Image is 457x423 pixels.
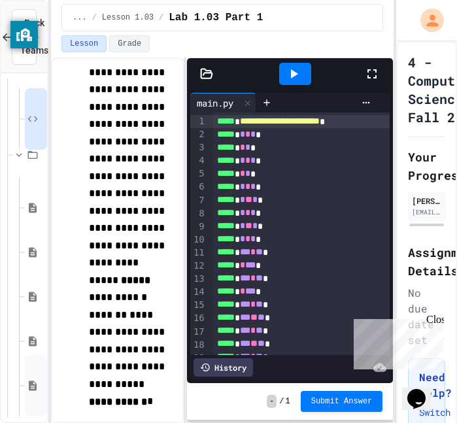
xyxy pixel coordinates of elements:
div: main.py [190,93,256,112]
span: - [267,395,277,408]
div: 7 [190,194,207,207]
div: main.py [190,96,240,110]
div: 4 [190,154,207,167]
div: My Account [407,5,447,35]
div: 16 [190,312,207,325]
div: 8 [190,207,207,220]
span: Lab 1.03 Part 1 [169,10,263,25]
div: 11 [190,246,207,260]
iframe: chat widget [402,371,444,410]
div: 9 [190,220,207,233]
span: 1 [285,396,290,407]
span: Submit Answer [311,396,373,407]
span: / [279,396,284,407]
button: privacy banner [10,21,38,48]
div: History [194,358,253,377]
div: 5 [190,167,207,180]
div: 17 [190,326,207,339]
div: 3 [190,141,207,154]
div: 6 [190,180,207,194]
h2: Assignment Details [408,243,445,280]
h3: Need Help? [419,369,434,401]
div: 12 [190,260,207,273]
div: 19 [190,352,207,365]
div: 18 [190,339,207,352]
span: / [159,12,163,23]
div: [PERSON_NAME] [412,195,441,207]
button: Grade [109,35,150,52]
span: / [92,12,97,23]
button: Lesson [61,35,107,52]
span: Lesson 1.03 [102,12,154,23]
span: Back to Teams [20,16,48,58]
div: 1 [190,115,207,128]
span: ... [73,12,87,23]
button: Submit Answer [301,391,383,412]
div: Chat with us now!Close [5,5,90,83]
button: Back to Teams [12,9,37,65]
div: No due date set [408,285,445,348]
div: 2 [190,128,207,141]
div: 14 [190,286,207,299]
h2: Your Progress [408,148,445,184]
div: 10 [190,233,207,246]
div: 13 [190,273,207,286]
div: 15 [190,299,207,312]
div: [EMAIL_ADDRESS][DOMAIN_NAME] [412,207,441,217]
iframe: chat widget [348,314,444,369]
